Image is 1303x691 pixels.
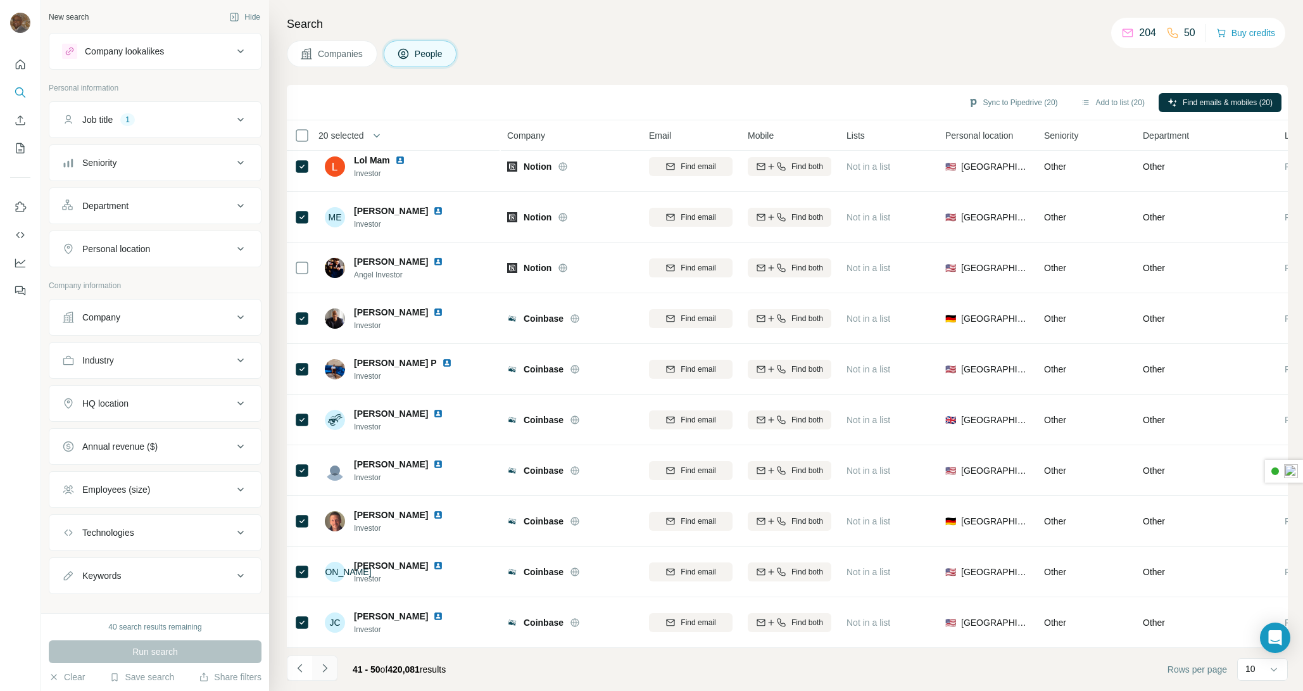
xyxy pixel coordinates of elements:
[10,137,30,160] button: My lists
[847,162,890,172] span: Not in a list
[325,308,345,329] img: Avatar
[49,280,261,291] p: Company information
[961,566,1029,578] span: [GEOGRAPHIC_DATA]
[387,664,420,675] span: 420,081
[49,36,261,67] button: Company lookalikes
[945,312,956,325] span: 🇩🇪
[49,11,89,23] div: New search
[649,129,671,142] span: Email
[49,302,261,333] button: Company
[220,8,269,27] button: Hide
[49,191,261,221] button: Department
[1143,464,1165,477] span: Other
[120,114,135,125] div: 1
[1044,314,1066,324] span: Other
[748,129,774,142] span: Mobile
[791,617,823,628] span: Find both
[961,211,1029,224] span: [GEOGRAPHIC_DATA]
[1044,466,1066,476] span: Other
[649,410,733,429] button: Find email
[507,129,545,142] span: Company
[49,517,261,548] button: Technologies
[649,309,733,328] button: Find email
[287,15,1288,33] h4: Search
[1143,515,1165,528] span: Other
[10,81,30,104] button: Search
[524,616,563,629] span: Coinbase
[1044,567,1066,577] span: Other
[847,516,890,526] span: Not in a list
[354,306,428,319] span: [PERSON_NAME]
[354,357,437,369] span: [PERSON_NAME] P
[524,363,563,376] span: Coinbase
[325,460,345,481] img: Avatar
[110,671,174,683] button: Save search
[325,156,345,177] img: Avatar
[649,461,733,480] button: Find email
[354,458,428,471] span: [PERSON_NAME]
[325,511,345,531] img: Avatar
[847,415,890,425] span: Not in a list
[507,263,517,273] img: Logo of Notion
[1143,566,1165,578] span: Other
[354,523,458,534] span: Investor
[10,109,30,132] button: Enrich CSV
[524,262,551,274] span: Notion
[791,516,823,527] span: Find both
[945,616,956,629] span: 🇺🇸
[354,219,458,230] span: Investor
[49,105,261,135] button: Job title1
[10,13,30,33] img: Avatar
[1184,25,1195,41] p: 50
[10,53,30,76] button: Quick start
[82,243,150,255] div: Personal location
[82,397,129,410] div: HQ location
[325,410,345,430] img: Avatar
[791,414,823,426] span: Find both
[354,509,428,521] span: [PERSON_NAME]
[945,262,956,274] span: 🇺🇸
[524,464,563,477] span: Coinbase
[791,313,823,324] span: Find both
[82,200,129,212] div: Department
[353,664,446,675] span: results
[85,45,164,58] div: Company lookalikes
[847,314,890,324] span: Not in a list
[433,409,443,419] img: LinkedIn logo
[959,93,1067,112] button: Sync to Pipedrive (20)
[82,113,113,126] div: Job title
[433,561,443,571] img: LinkedIn logo
[507,567,517,577] img: Logo of Coinbase
[649,562,733,581] button: Find email
[507,516,517,526] img: Logo of Coinbase
[791,566,823,578] span: Find both
[354,610,428,623] span: [PERSON_NAME]
[49,345,261,376] button: Industry
[49,474,261,505] button: Employees (size)
[847,567,890,577] span: Not in a list
[681,161,715,172] span: Find email
[10,224,30,246] button: Use Surfe API
[791,262,823,274] span: Find both
[1260,623,1290,653] div: Open Intercom Messenger
[10,196,30,219] button: Use Surfe on LinkedIn
[748,512,831,531] button: Find both
[507,618,517,628] img: Logo of Coinbase
[354,472,458,483] span: Investor
[49,388,261,419] button: HQ location
[1044,129,1078,142] span: Seniority
[748,360,831,379] button: Find both
[681,364,715,375] span: Find email
[748,208,831,227] button: Find both
[1143,129,1189,142] span: Department
[1168,663,1227,676] span: Rows per page
[961,616,1029,629] span: [GEOGRAPHIC_DATA]
[945,211,956,224] span: 🇺🇸
[961,414,1029,426] span: [GEOGRAPHIC_DATA]
[945,363,956,376] span: 🇺🇸
[325,207,345,227] div: ME
[524,515,563,528] span: Coinbase
[108,621,201,633] div: 40 search results remaining
[433,611,443,621] img: LinkedIn logo
[442,358,452,368] img: LinkedIn logo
